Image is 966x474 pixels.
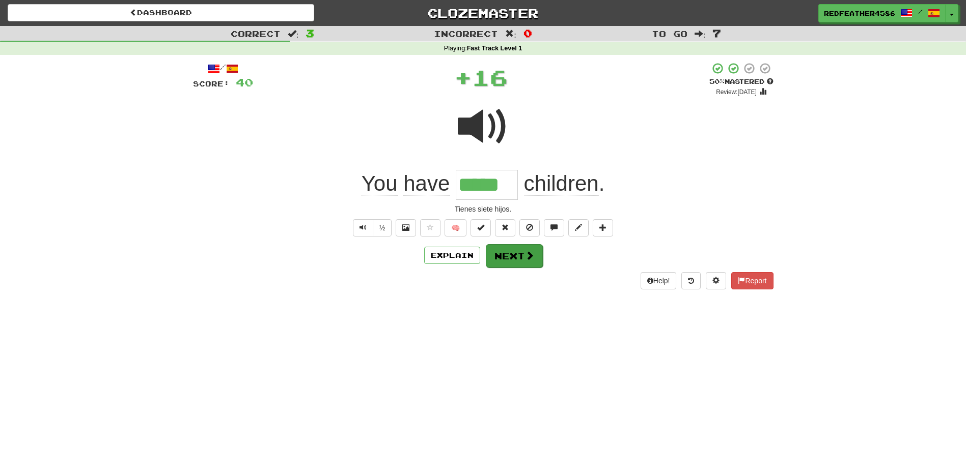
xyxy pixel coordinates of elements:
span: + [454,62,472,93]
a: Clozemaster [329,4,636,22]
span: / [918,8,923,15]
span: 3 [306,27,314,39]
div: / [193,62,253,75]
div: Mastered [709,77,774,86]
span: . [518,171,604,196]
button: Round history (alt+y) [681,272,701,289]
span: You [362,171,398,196]
button: Ignore sentence (alt+i) [519,219,540,236]
span: To go [652,28,687,39]
span: 50 % [709,77,725,85]
button: Report [731,272,773,289]
button: 🧠 [445,219,466,236]
button: Explain [424,247,480,264]
strong: Fast Track Level 1 [467,45,522,52]
button: Reset to 0% Mastered (alt+r) [495,219,515,236]
button: Play sentence audio (ctl+space) [353,219,373,236]
button: ½ [373,219,392,236]
button: Discuss sentence (alt+u) [544,219,564,236]
div: Text-to-speech controls [351,219,392,236]
span: Correct [231,28,281,39]
button: Favorite sentence (alt+f) [420,219,440,236]
button: Add to collection (alt+a) [593,219,613,236]
button: Edit sentence (alt+d) [568,219,589,236]
span: 16 [472,65,508,90]
button: Next [486,244,543,268]
span: : [695,29,706,38]
button: Show image (alt+x) [396,219,416,236]
button: Set this sentence to 100% Mastered (alt+m) [471,219,491,236]
button: Help! [641,272,677,289]
span: 7 [712,27,721,39]
div: Tienes siete hijos. [193,204,774,214]
span: 0 [523,27,532,39]
a: RedFeather4586 / [818,4,946,22]
small: Review: [DATE] [716,88,757,96]
span: have [403,171,450,196]
span: children [524,171,599,196]
span: 40 [236,76,253,88]
span: : [505,29,516,38]
a: Dashboard [8,4,314,21]
span: Score: [193,79,230,88]
span: RedFeather4586 [824,9,895,18]
span: Incorrect [434,28,498,39]
span: : [288,29,299,38]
